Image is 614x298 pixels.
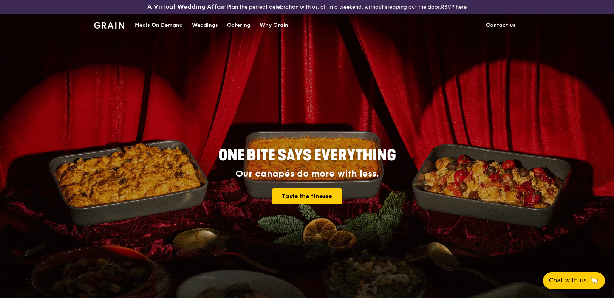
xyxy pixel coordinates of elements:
[260,14,288,37] div: Why Grain
[192,14,218,37] div: Weddings
[135,14,183,37] div: Meals On Demand
[223,14,255,37] a: Catering
[590,276,599,285] span: 🦙
[272,188,342,204] a: Taste the finesse
[94,22,125,29] img: Grain
[481,14,520,37] a: Contact us
[543,272,605,289] button: Chat with us🦙
[187,14,223,37] a: Weddings
[549,276,587,285] span: Chat with us
[94,13,125,36] a: GrainGrain
[218,146,396,165] span: ONE BITE SAYS EVERYTHING
[147,3,226,11] h3: A Virtual Wedding Affair
[102,3,512,11] div: Plan the perfect celebration with us, all in a weekend, without stepping out the door.
[255,14,293,37] a: Why Grain
[441,4,467,10] a: RSVP here
[171,169,443,179] div: Our canapés do more with less.
[227,14,251,37] div: Catering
